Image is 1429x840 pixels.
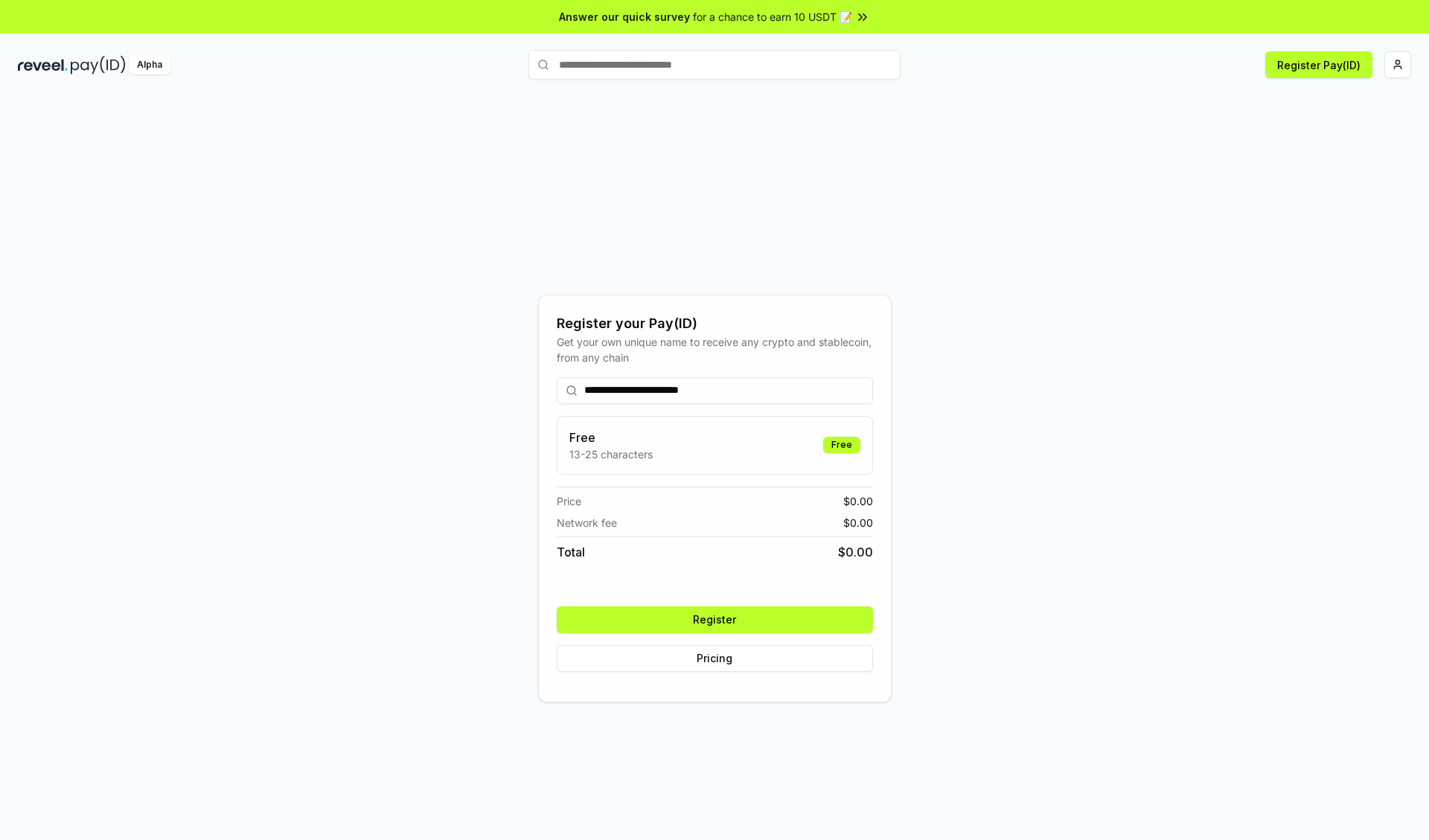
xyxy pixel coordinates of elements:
[557,493,581,509] span: Price
[823,437,860,453] div: Free
[557,313,873,334] div: Register your Pay(ID)
[557,645,873,672] button: Pricing
[843,493,873,509] span: $ 0.00
[557,515,617,530] span: Network fee
[18,56,68,74] img: reveel_dark
[843,515,873,530] span: $ 0.00
[71,56,126,74] img: pay_id
[559,9,690,25] span: Answer our quick survey
[557,334,873,365] div: Get your own unique name to receive any crypto and stablecoin, from any chain
[569,446,653,462] p: 13-25 characters
[838,543,873,561] span: $ 0.00
[693,9,852,25] span: for a chance to earn 10 USDT 📝
[557,606,873,633] button: Register
[569,429,653,446] h3: Free
[1265,51,1372,78] button: Register Pay(ID)
[557,543,585,561] span: Total
[129,56,170,74] div: Alpha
